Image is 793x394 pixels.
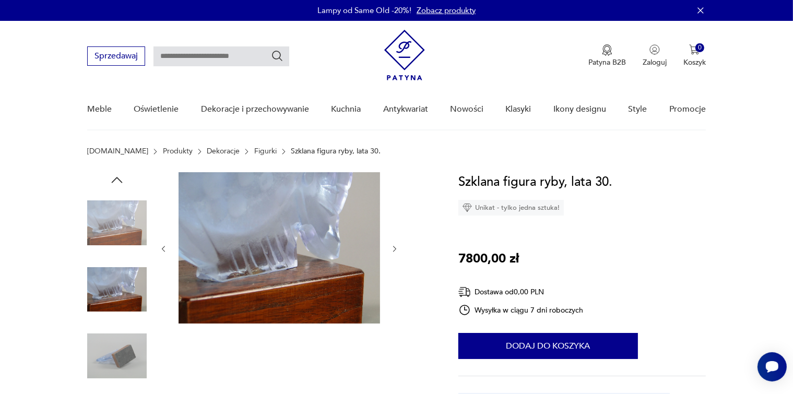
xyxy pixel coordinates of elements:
[87,193,147,253] img: Zdjęcie produktu Szklana figura ryby, lata 30.
[87,46,145,66] button: Sprzedawaj
[271,50,283,62] button: Szukaj
[179,172,380,324] img: Zdjęcie produktu Szklana figura ryby, lata 30.
[207,147,240,156] a: Dekoracje
[553,89,606,129] a: Ikony designu
[384,30,425,80] img: Patyna - sklep z meblami i dekoracjami vintage
[628,89,647,129] a: Style
[643,57,667,67] p: Zaloguj
[649,44,660,55] img: Ikonka użytkownika
[450,89,483,129] a: Nowości
[201,89,309,129] a: Dekoracje i przechowywanie
[291,147,381,156] p: Szklana figura ryby, lata 30.
[87,89,112,129] a: Meble
[669,89,706,129] a: Promocje
[602,44,612,56] img: Ikona medalu
[458,172,612,192] h1: Szklana figura ryby, lata 30.
[87,147,148,156] a: [DOMAIN_NAME]
[458,200,564,216] div: Unikat - tylko jedna sztuka!
[87,260,147,319] img: Zdjęcie produktu Szklana figura ryby, lata 30.
[695,43,704,52] div: 0
[458,333,638,359] button: Dodaj do koszyka
[458,285,584,299] div: Dostawa od 0,00 PLN
[683,44,706,67] button: 0Koszyk
[417,5,476,16] a: Zobacz produkty
[506,89,531,129] a: Klasyki
[331,89,361,129] a: Kuchnia
[87,326,147,386] img: Zdjęcie produktu Szklana figura ryby, lata 30.
[689,44,700,55] img: Ikona koszyka
[458,285,471,299] img: Ikona dostawy
[458,304,584,316] div: Wysyłka w ciągu 7 dni roboczych
[758,352,787,381] iframe: Smartsupp widget button
[383,89,428,129] a: Antykwariat
[163,147,193,156] a: Produkty
[463,203,472,212] img: Ikona diamentu
[317,5,411,16] p: Lampy od Same Old -20%!
[134,89,179,129] a: Oświetlenie
[588,57,626,67] p: Patyna B2B
[254,147,277,156] a: Figurki
[588,44,626,67] button: Patyna B2B
[87,53,145,61] a: Sprzedawaj
[588,44,626,67] a: Ikona medaluPatyna B2B
[683,57,706,67] p: Koszyk
[643,44,667,67] button: Zaloguj
[458,249,519,269] p: 7800,00 zł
